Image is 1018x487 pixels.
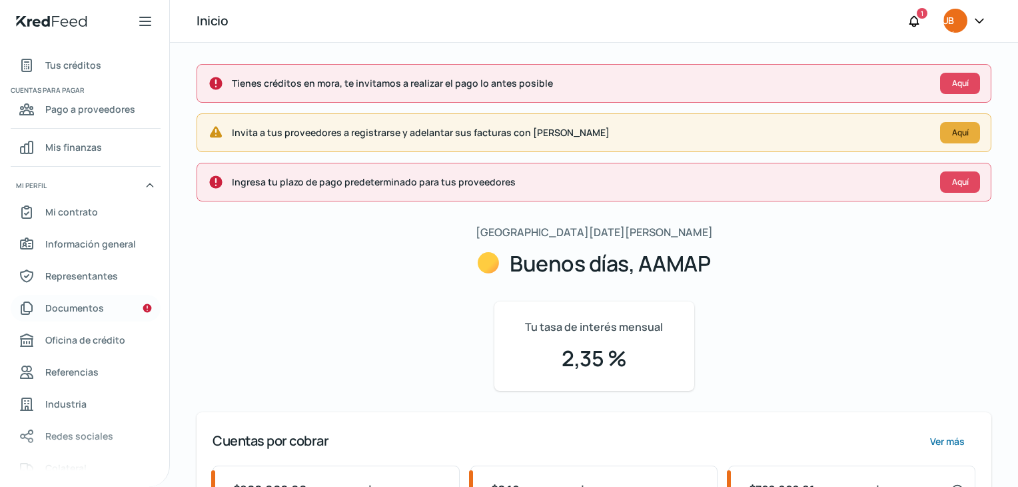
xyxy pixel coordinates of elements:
a: Colateral [11,455,161,482]
button: Aquí [940,171,980,193]
font: Ver más [930,435,965,448]
font: Aquí [952,127,969,138]
font: Mis finanzas [45,141,102,153]
a: Documentos [11,295,161,322]
font: Redes sociales [45,430,113,442]
font: Aquí [952,77,969,89]
font: Buenos días, AAMAP [510,249,710,278]
font: Cuentas para pagar [11,85,85,95]
font: Tus créditos [45,59,101,71]
font: Invita a tus proveedores a registrarse y adelantar sus facturas con [PERSON_NAME] [232,126,610,139]
font: Oficina de crédito [45,334,125,346]
button: Aquí [940,73,980,94]
font: Representantes [45,270,118,282]
a: Mi contrato [11,199,161,225]
font: Cuentas por cobrar [213,432,328,450]
a: Industria [11,391,161,418]
font: Tienes créditos en mora, te invitamos a realizar el pago lo antes posible [232,77,553,89]
button: Ver más [919,428,975,455]
img: Saludos [478,252,499,274]
a: Mis finanzas [11,134,161,161]
font: 1 [921,9,923,18]
font: Documentos [45,302,104,314]
font: Colateral [45,462,87,474]
a: Referencias [11,359,161,386]
a: Representantes [11,263,161,290]
a: Información general [11,231,161,258]
font: Mi perfil [16,181,47,190]
a: Pago a proveedores [11,96,161,123]
font: Mi contrato [45,205,98,218]
font: Información general [45,237,136,250]
font: Ingresa tu plazo de pago predeterminado para tus proveedores [232,175,516,188]
a: Tus créditos [11,52,161,79]
font: Aquí [952,176,969,187]
font: 2,35 % [562,344,626,373]
button: Aquí [940,122,980,143]
font: [GEOGRAPHIC_DATA][DATE][PERSON_NAME] [476,225,713,239]
font: Industria [45,398,87,410]
font: Referencias [45,366,99,378]
font: Tu tasa de interés mensual [525,320,663,334]
font: Pago a proveedores [45,103,135,115]
a: Oficina de crédito [11,327,161,354]
font: Inicio [197,12,228,29]
a: Redes sociales [11,423,161,450]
